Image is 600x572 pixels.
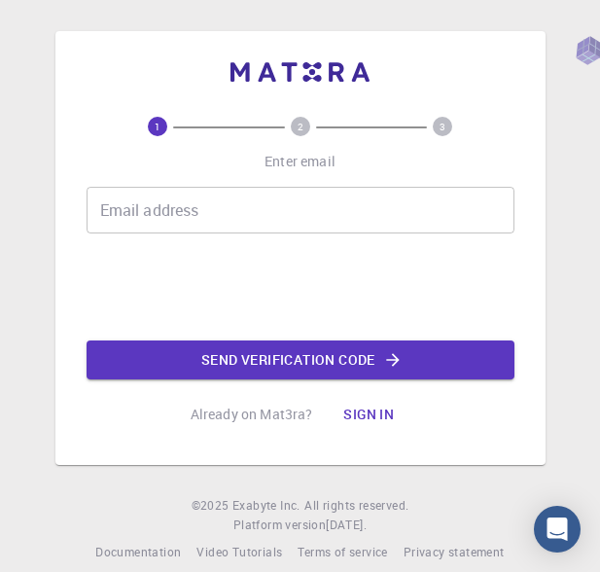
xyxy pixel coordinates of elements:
[233,516,326,535] span: Platform version
[534,506,581,553] div: Open Intercom Messenger
[404,544,505,559] span: Privacy statement
[232,497,300,513] span: Exabyte Inc.
[298,120,303,133] text: 2
[404,543,505,562] a: Privacy statement
[298,543,387,562] a: Terms of service
[191,405,313,424] p: Already on Mat3ra?
[196,543,282,562] a: Video Tutorials
[298,544,387,559] span: Terms of service
[95,543,181,562] a: Documentation
[326,516,367,535] a: [DATE].
[232,496,300,516] a: Exabyte Inc.
[192,496,232,516] span: © 2025
[265,152,335,171] p: Enter email
[326,517,367,532] span: [DATE] .
[440,120,445,133] text: 3
[95,544,181,559] span: Documentation
[196,544,282,559] span: Video Tutorials
[87,340,514,379] button: Send verification code
[155,120,160,133] text: 1
[153,249,448,325] iframe: reCAPTCHA
[304,496,408,516] span: All rights reserved.
[328,395,409,434] button: Sign in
